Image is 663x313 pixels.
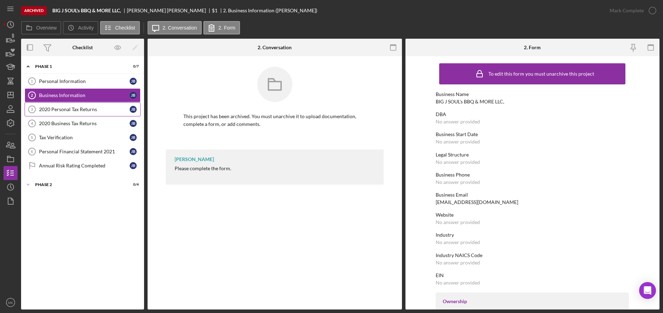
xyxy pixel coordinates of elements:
label: Checklist [115,25,135,31]
label: Activity [78,25,93,31]
div: No answer provided [436,159,480,165]
button: Mark Complete [603,4,659,18]
div: J B [130,120,137,127]
p: This project has been archived. You must unarchive it to upload documentation, complete a form, o... [183,113,366,128]
a: 5Tax VerificationJB [25,130,141,145]
div: Archived [21,6,47,15]
div: Industry NAICS Code [436,253,629,258]
a: 1Personal InformationJB [25,74,141,88]
div: 0 / 7 [126,64,139,69]
div: Phase 2 [35,183,121,187]
b: BIG J SOUL's BBQ & MORE LLC, [52,8,121,13]
div: 2020 Business Tax Returns [39,121,130,126]
button: 2. Conversation [148,21,202,34]
div: Personal Financial Statement 2021 [39,149,130,154]
label: 2. Form [219,25,235,31]
label: Overview [36,25,57,31]
a: Annual Risk Rating CompletedJB [25,159,141,173]
button: Activity [63,21,98,34]
tspan: 2 [31,93,33,97]
button: Overview [21,21,61,34]
div: [PERSON_NAME] [175,156,214,162]
div: 2020 Personal Tax Returns [39,107,130,112]
text: MK [8,301,13,305]
div: [PERSON_NAME] [PERSON_NAME] [127,8,212,13]
div: J B [130,148,137,155]
div: No answer provided [436,219,480,225]
div: Industry [436,232,629,238]
div: Open Intercom Messenger [639,282,656,299]
div: Website [436,212,629,218]
div: No answer provided [436,119,480,124]
div: No answer provided [436,280,480,286]
div: J B [130,106,137,113]
div: BIG J SOUL's BBQ & MORE LLC, [436,99,504,104]
div: Legal Structure [436,152,629,158]
div: To edit this form you must unarchive this project [488,71,594,77]
div: 2. Form [524,45,541,50]
div: 2. Business Information ([PERSON_NAME]) [223,8,317,13]
span: $1 [212,7,217,13]
tspan: 3 [31,107,33,111]
div: No answer provided [436,239,480,245]
tspan: 1 [31,79,33,83]
tspan: 6 [31,149,33,154]
div: Business Email [436,192,629,198]
a: 6Personal Financial Statement 2021JB [25,145,141,159]
div: Annual Risk Rating Completed [39,163,130,168]
div: Business Phone [436,172,629,178]
div: 0 / 4 [126,183,139,187]
div: Business Information [39,92,130,98]
div: [EMAIL_ADDRESS][DOMAIN_NAME] [436,199,518,205]
div: Business Start Date [436,132,629,137]
div: Phase 1 [35,64,121,69]
label: 2. Conversation [163,25,197,31]
div: J B [130,78,137,85]
div: Mark Complete [610,4,644,18]
div: DBA [436,111,629,117]
div: Please complete the form. [175,166,231,171]
div: J B [130,134,137,141]
div: J B [130,92,137,99]
div: No answer provided [436,139,480,145]
div: No answer provided [436,260,480,266]
button: 2. Form [203,21,240,34]
div: EIN [436,273,629,278]
div: 2. Conversation [258,45,292,50]
tspan: 4 [31,121,33,126]
div: No answer provided [436,179,480,185]
a: 2Business InformationJB [25,88,141,102]
a: 32020 Personal Tax ReturnsJB [25,102,141,116]
button: MK [4,295,18,309]
div: Business Name [436,91,629,97]
button: Checklist [100,21,140,34]
tspan: 5 [31,135,33,140]
div: Ownership [443,299,622,304]
a: 42020 Business Tax ReturnsJB [25,116,141,130]
div: J B [130,162,137,169]
div: Tax Verification [39,135,130,140]
div: Personal Information [39,78,130,84]
div: Checklist [72,45,93,50]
